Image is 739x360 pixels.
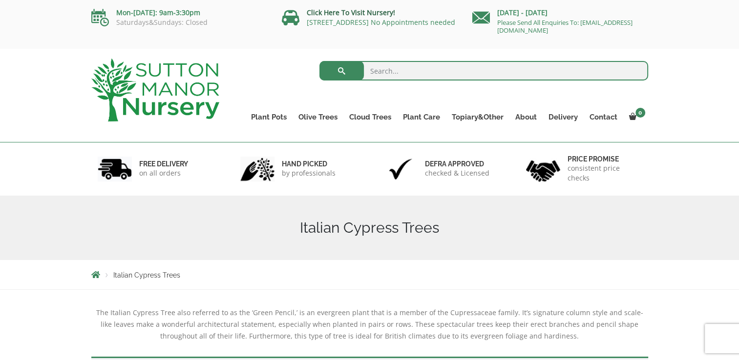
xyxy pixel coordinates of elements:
[307,8,395,17] a: Click Here To Visit Nursery!
[91,219,648,237] h1: Italian Cypress Trees
[635,108,645,118] span: 0
[472,7,648,19] p: [DATE] - [DATE]
[397,110,446,124] a: Plant Care
[139,168,188,178] p: on all orders
[568,163,642,183] p: consistent price checks
[568,155,642,163] h6: Price promise
[245,110,293,124] a: Plant Pots
[240,157,274,181] img: 2.jpg
[319,61,648,80] input: Search...
[526,154,560,184] img: 4.jpg
[497,18,633,35] a: Please Send All Enquiries To: [EMAIL_ADDRESS][DOMAIN_NAME]
[113,271,180,279] span: Italian Cypress Trees
[282,168,336,178] p: by professionals
[425,160,489,168] h6: Defra approved
[91,19,267,26] p: Saturdays&Sundays: Closed
[509,110,543,124] a: About
[584,110,623,124] a: Contact
[91,271,648,279] nav: Breadcrumbs
[623,110,648,124] a: 0
[425,168,489,178] p: checked & Licensed
[383,157,418,181] img: 3.jpg
[293,110,343,124] a: Olive Trees
[98,157,132,181] img: 1.jpg
[543,110,584,124] a: Delivery
[282,160,336,168] h6: hand picked
[307,18,455,27] a: [STREET_ADDRESS] No Appointments needed
[139,160,188,168] h6: FREE DELIVERY
[91,7,267,19] p: Mon-[DATE]: 9am-3:30pm
[343,110,397,124] a: Cloud Trees
[91,59,219,121] img: logo
[446,110,509,124] a: Topiary&Other
[91,307,648,342] div: The Italian Cypress Tree also referred to as the ‘Green Pencil,’ is an evergreen plant that is a ...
